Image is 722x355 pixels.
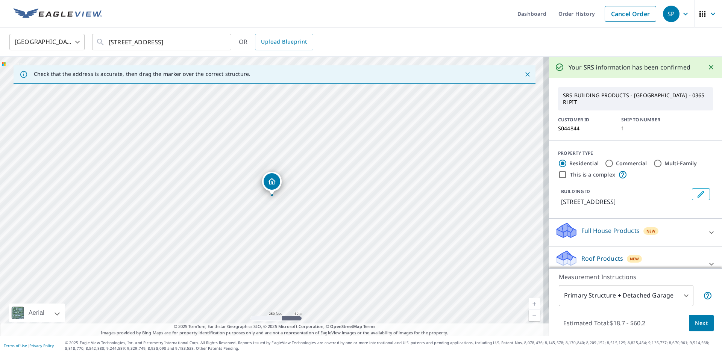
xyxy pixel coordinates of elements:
[363,323,376,329] a: Terms
[621,125,675,131] p: 1
[4,343,54,348] p: |
[570,171,615,178] label: This is a complex
[559,285,693,306] div: Primary Structure + Detached Garage
[605,6,656,22] a: Cancel Order
[255,34,313,50] a: Upload Blueprint
[689,315,714,332] button: Next
[29,343,54,348] a: Privacy Policy
[560,89,711,109] p: SRS BUILDING PRODUCTS - [GEOGRAPHIC_DATA] - 0365 RLPIT
[9,304,65,322] div: Aerial
[703,291,712,300] span: Your report will include the primary structure and a detached garage if one exists.
[616,160,647,167] label: Commercial
[664,160,697,167] label: Multi-Family
[239,34,313,50] div: OR
[261,37,307,47] span: Upload Blueprint
[692,188,710,200] button: Edit building 1
[34,71,250,77] p: Check that the address is accurate, then drag the marker over the correct structure.
[523,69,532,79] button: Close
[330,323,362,329] a: OpenStreetMap
[555,249,716,279] div: Roof ProductsNewPremium with Regular Delivery
[4,343,27,348] a: Terms of Use
[695,319,708,328] span: Next
[706,62,716,72] button: Close
[559,272,712,281] p: Measurement Instructions
[14,8,102,20] img: EV Logo
[646,228,656,234] span: New
[529,298,540,310] a: Current Level 17, Zoom In
[569,160,599,167] label: Residential
[621,116,675,123] p: SHIP TO NUMBER
[569,63,690,72] p: Your SRS information has been confirmed
[561,197,689,206] p: [STREET_ADDRESS]
[529,310,540,321] a: Current Level 17, Zoom Out
[558,125,612,131] p: S044844
[663,6,680,22] div: SP
[581,254,623,263] p: Roof Products
[65,340,718,351] p: © 2025 Eagle View Technologies, Inc. and Pictometry International Corp. All Rights Reserved. Repo...
[558,150,713,157] div: PROPERTY TYPE
[630,256,639,262] span: New
[581,226,640,235] p: Full House Products
[262,172,282,195] div: Dropped pin, building 1, Residential property, 1124 Tennent Ave Pinole, CA 94564
[9,32,85,53] div: [GEOGRAPHIC_DATA]
[174,323,376,330] span: © 2025 TomTom, Earthstar Geographics SIO, © 2025 Microsoft Corporation, ©
[561,188,590,195] p: BUILDING ID
[555,222,716,243] div: Full House ProductsNew
[558,116,612,123] p: CUSTOMER ID
[557,315,651,331] p: Estimated Total: $18.7 - $60.2
[26,304,47,322] div: Aerial
[109,32,216,53] input: Search by address or latitude-longitude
